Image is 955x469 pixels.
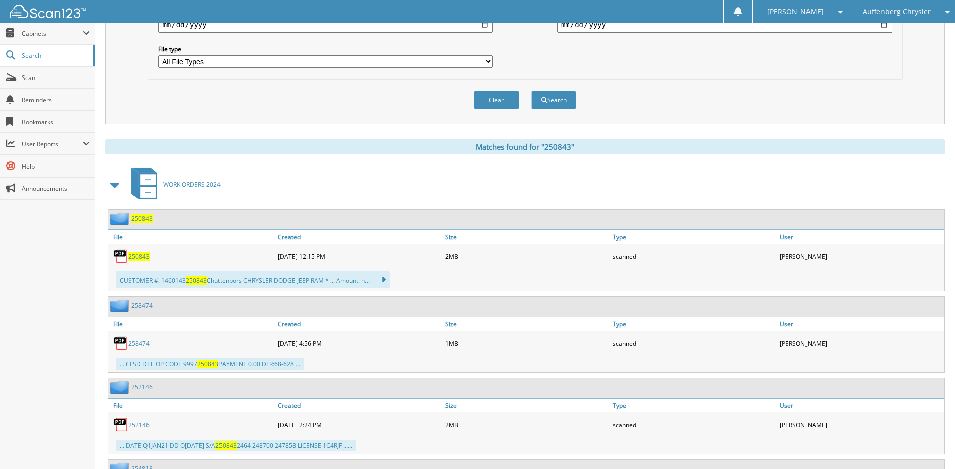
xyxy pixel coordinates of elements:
[610,317,777,331] a: Type
[443,317,610,331] a: Size
[443,246,610,266] div: 2MB
[131,383,153,392] a: 252146
[110,299,131,312] img: folder2.png
[443,333,610,353] div: 1MB
[108,317,275,331] a: File
[610,415,777,435] div: scanned
[116,358,304,370] div: ... CLSD DTE OP CODE 9997 PAYMENT 0.00 DLR:68-628 ...
[275,415,443,435] div: [DATE] 2:24 PM
[905,421,955,469] iframe: Chat Widget
[275,230,443,244] a: Created
[275,399,443,412] a: Created
[610,230,777,244] a: Type
[275,333,443,353] div: [DATE] 4:56 PM
[113,336,128,351] img: PDF.png
[557,17,892,33] input: end
[163,180,221,189] span: WORK ORDERS 2024
[110,212,131,225] img: folder2.png
[777,246,944,266] div: [PERSON_NAME]
[863,9,931,15] span: Auffenberg Chrysler
[22,118,90,126] span: Bookmarks
[777,333,944,353] div: [PERSON_NAME]
[108,230,275,244] a: File
[443,399,610,412] a: Size
[128,421,150,429] a: 252146
[443,415,610,435] div: 2MB
[610,399,777,412] a: Type
[275,246,443,266] div: [DATE] 12:15 PM
[474,91,519,109] button: Clear
[128,252,150,261] a: 250843
[22,51,88,60] span: Search
[116,271,390,288] div: CUSTOMER #: 1460143 Chuttenbors CHRYSLER DODGE JEEP RAM * ... Amount: h...
[113,249,128,264] img: PDF.png
[22,184,90,193] span: Announcements
[531,91,576,109] button: Search
[10,5,86,18] img: scan123-logo-white.svg
[125,165,221,204] a: WORK ORDERS 2024
[777,399,944,412] a: User
[610,246,777,266] div: scanned
[116,440,356,451] div: ... DATE Q1JAN21 DD O[DATE] S/A 2464 248700 247858 LICENSE 1C4RJF ......
[275,317,443,331] a: Created
[443,230,610,244] a: Size
[22,162,90,171] span: Help
[186,276,207,285] span: 250843
[22,29,83,38] span: Cabinets
[110,381,131,394] img: folder2.png
[777,317,944,331] a: User
[131,214,153,223] a: 250843
[22,73,90,82] span: Scan
[767,9,824,15] span: [PERSON_NAME]
[22,96,90,104] span: Reminders
[128,339,150,348] a: 258474
[197,360,218,368] span: 250843
[777,415,944,435] div: [PERSON_NAME]
[610,333,777,353] div: scanned
[777,230,944,244] a: User
[22,140,83,148] span: User Reports
[108,399,275,412] a: File
[215,441,237,450] span: 250843
[105,139,945,154] div: Matches found for "250843"
[158,45,493,53] label: File type
[158,17,493,33] input: start
[131,301,153,310] a: 258474
[113,417,128,432] img: PDF.png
